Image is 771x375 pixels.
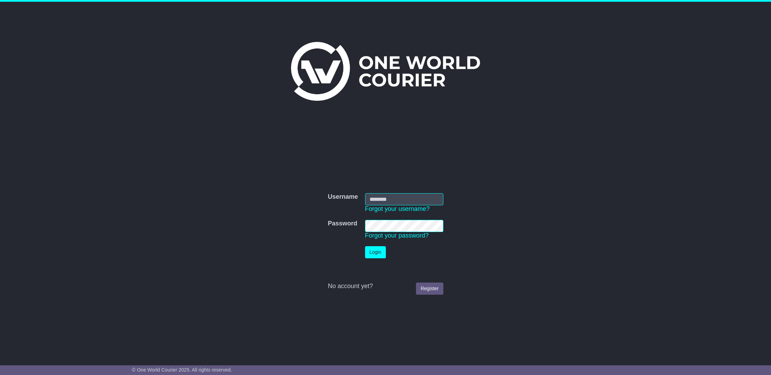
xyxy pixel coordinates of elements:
[132,367,232,373] span: © One World Courier 2025. All rights reserved.
[365,246,386,258] button: Login
[365,232,429,239] a: Forgot your password?
[328,283,443,290] div: No account yet?
[291,42,480,101] img: One World
[328,220,357,227] label: Password
[416,283,443,295] a: Register
[328,193,358,201] label: Username
[365,205,430,212] a: Forgot your username?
